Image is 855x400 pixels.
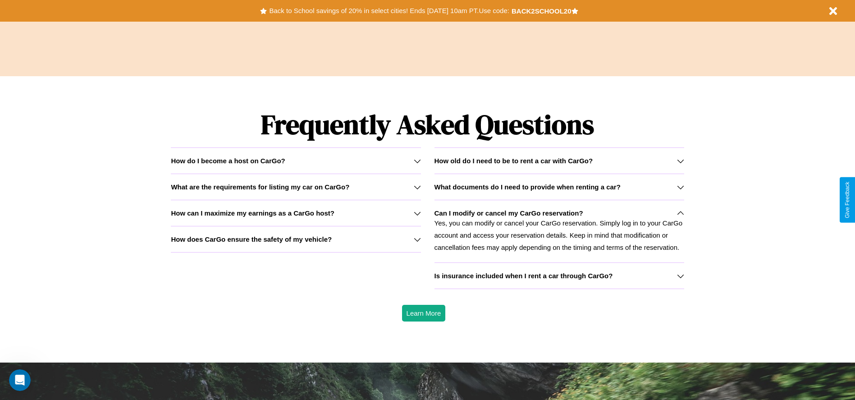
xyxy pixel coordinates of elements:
[402,305,446,322] button: Learn More
[171,157,285,165] h3: How do I become a host on CarGo?
[434,183,621,191] h3: What documents do I need to provide when renting a car?
[171,101,684,147] h1: Frequently Asked Questions
[171,235,332,243] h3: How does CarGo ensure the safety of my vehicle?
[512,7,572,15] b: BACK2SCHOOL20
[9,369,31,391] iframe: Intercom live chat
[171,209,334,217] h3: How can I maximize my earnings as a CarGo host?
[434,272,613,280] h3: Is insurance included when I rent a car through CarGo?
[434,217,684,253] p: Yes, you can modify or cancel your CarGo reservation. Simply log in to your CarGo account and acc...
[171,183,349,191] h3: What are the requirements for listing my car on CarGo?
[844,182,850,218] div: Give Feedback
[434,209,583,217] h3: Can I modify or cancel my CarGo reservation?
[434,157,593,165] h3: How old do I need to be to rent a car with CarGo?
[267,5,511,17] button: Back to School savings of 20% in select cities! Ends [DATE] 10am PT.Use code:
